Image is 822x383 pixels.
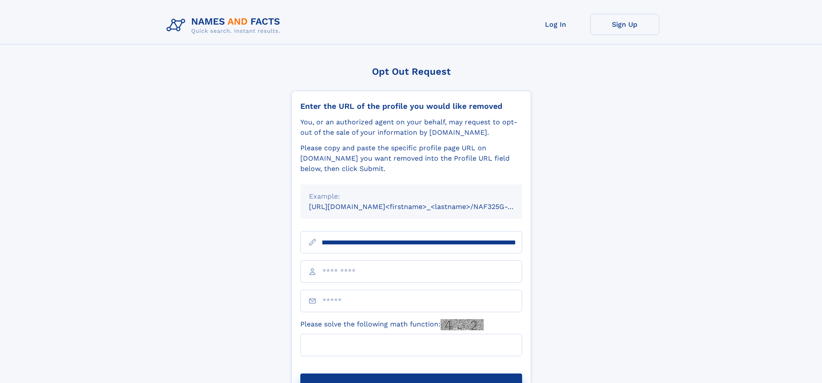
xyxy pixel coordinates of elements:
[163,14,287,37] img: Logo Names and Facts
[590,14,659,35] a: Sign Up
[300,143,522,174] div: Please copy and paste the specific profile page URL on [DOMAIN_NAME] you want removed into the Pr...
[300,117,522,138] div: You, or an authorized agent on your behalf, may request to opt-out of the sale of your informatio...
[300,319,484,330] label: Please solve the following math function:
[521,14,590,35] a: Log In
[309,191,513,202] div: Example:
[291,66,531,77] div: Opt Out Request
[309,203,539,211] small: [URL][DOMAIN_NAME]<firstname>_<lastname>/NAF325G-xxxxxxxx
[300,101,522,111] div: Enter the URL of the profile you would like removed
